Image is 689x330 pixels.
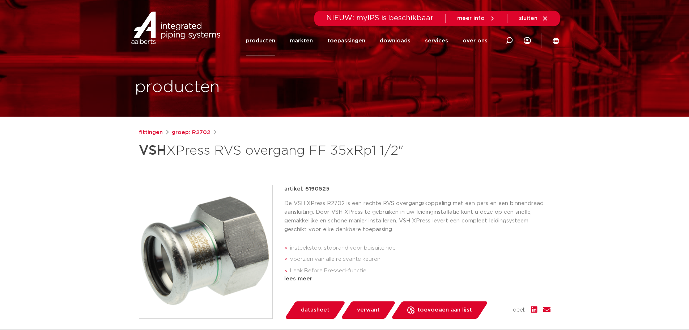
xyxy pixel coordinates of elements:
[246,26,275,55] a: producten
[519,16,537,21] span: sluiten
[524,26,531,55] div: my IPS
[172,128,210,137] a: groep: R2702
[284,185,329,193] p: artikel: 6190525
[139,144,166,157] strong: VSH
[290,242,550,254] li: insteekstop: stoprand voor buisuiteinde
[357,304,380,316] span: verwant
[246,26,488,55] nav: Menu
[290,265,550,277] li: Leak Before Pressed-functie
[340,301,396,319] a: verwant
[457,16,485,21] span: meer info
[380,26,411,55] a: downloads
[425,26,448,55] a: services
[284,275,550,283] div: lees meer
[135,76,220,99] h1: producten
[284,199,550,234] p: De VSH XPress R2702 is een rechte RVS overgangskoppeling met een pers en een binnendraad aansluit...
[290,254,550,265] li: voorzien van alle relevante keuren
[139,128,163,137] a: fittingen
[519,15,548,22] a: sluiten
[417,304,472,316] span: toevoegen aan lijst
[139,140,411,162] h1: XPress RVS overgang FF 35xRp1 1/2"
[139,185,272,318] img: Product Image for VSH XPress RVS overgang FF 35xRp1 1/2"
[457,15,496,22] a: meer info
[284,301,346,319] a: datasheet
[513,306,525,314] span: deel:
[327,26,365,55] a: toepassingen
[301,304,329,316] span: datasheet
[290,26,313,55] a: markten
[463,26,488,55] a: over ons
[326,14,434,22] span: NIEUW: myIPS is beschikbaar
